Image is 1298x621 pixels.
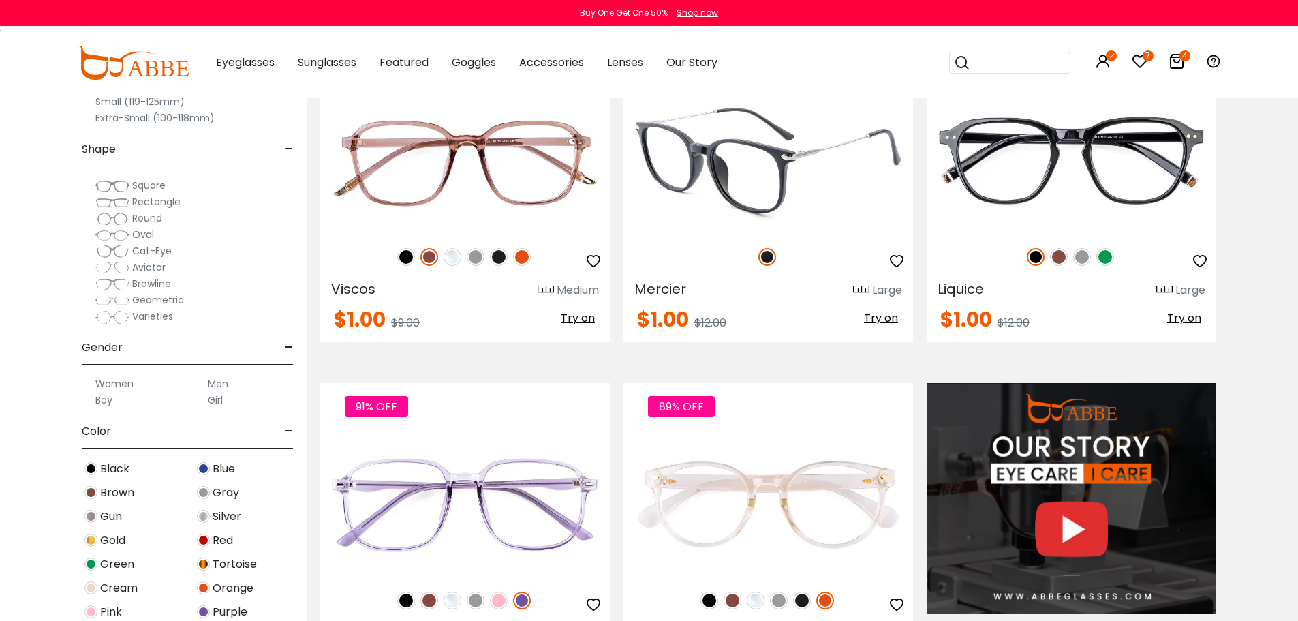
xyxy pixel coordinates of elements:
span: Shape [82,133,116,166]
img: Cream [84,581,97,594]
img: Pink [84,605,97,618]
img: Brown [1050,248,1068,266]
img: Black [700,592,718,609]
span: Featured [380,55,429,70]
a: Shop now [670,7,718,18]
img: About Us [927,383,1216,614]
img: size ruler [853,285,869,295]
img: abbeglasses.com [77,46,189,80]
span: $9.00 [391,315,420,331]
span: Round [132,211,162,225]
span: Our Story [666,55,717,70]
img: Aviator.png [95,261,129,275]
img: Rectangle.png [95,196,129,209]
span: Gray [213,485,239,501]
span: Rectangle [132,195,181,209]
span: $1.00 [637,305,689,334]
img: Brown Viscos - Plastic ,Universal Bridge Fit [320,88,610,233]
span: Oval [132,228,154,241]
span: Square [132,179,166,192]
img: Matte Black [793,592,811,609]
label: Small (119-125mm) [95,93,185,110]
img: Orange [197,581,210,594]
img: Brown [84,486,97,499]
span: Silver [213,509,241,525]
button: Try on [860,309,902,327]
a: 4 [1169,56,1185,72]
span: Sunglasses [298,55,356,70]
span: Black [100,461,129,477]
img: Gun [84,510,97,523]
span: Cream [100,580,138,596]
span: Aviator [132,260,166,274]
img: Orange [816,592,834,609]
div: Buy One Get One 50% [580,7,668,19]
img: Matte-black Mercier - Plastic ,Universal Bridge Fit [623,88,913,233]
img: Varieties.png [95,310,129,324]
img: Gold [84,534,97,547]
span: Try on [561,310,595,326]
button: Try on [557,309,599,327]
img: Square.png [95,179,129,193]
div: Shop now [677,7,718,19]
span: - [284,331,293,364]
img: Oval.png [95,228,129,242]
img: Red [197,534,210,547]
span: Geometric [132,293,184,307]
span: $12.00 [998,315,1030,331]
span: - [284,415,293,448]
span: Liquice [938,279,984,299]
img: Round.png [95,212,129,226]
span: Browline [132,277,171,290]
img: Matte Black [490,248,508,266]
img: Geometric.png [95,294,129,307]
span: Purple [213,604,247,620]
img: Black [397,592,415,609]
i: 4 [1179,50,1190,61]
img: Blue [197,462,210,475]
span: 91% OFF [345,396,408,417]
span: $1.00 [334,305,386,334]
span: - [284,133,293,166]
img: Gray [467,592,484,609]
span: Eyeglasses [216,55,275,70]
span: Green [100,556,134,573]
span: Mercier [634,279,686,299]
i: 7 [1143,50,1154,61]
span: Try on [864,310,898,326]
div: Medium [557,282,599,299]
img: Green [1096,248,1114,266]
label: Extra-Small (100-118mm) [95,110,215,126]
img: Cat-Eye.png [95,245,129,258]
span: $12.00 [694,315,726,331]
img: Brown [724,592,741,609]
div: Large [1175,282,1205,299]
img: Browline.png [95,277,129,291]
a: Purple Commonary - Plastic ,Universal Bridge Fit [320,432,610,577]
span: Orange [213,580,253,596]
span: Brown [100,485,134,501]
img: Black [397,248,415,266]
label: Girl [208,392,223,408]
img: Brown [420,248,438,266]
img: Gray [1073,248,1091,266]
img: size ruler [1156,285,1173,295]
span: Varieties [132,309,173,323]
img: Clear [444,248,461,266]
span: Lenses [607,55,643,70]
img: Green [84,558,97,571]
img: Silver [197,510,210,523]
span: Cat-Eye [132,244,172,258]
span: Gun [100,509,122,525]
img: Purple [197,605,210,618]
img: Clear [444,592,461,609]
span: $1.00 [940,305,992,334]
img: Clear [747,592,764,609]
img: Orange [513,248,531,266]
img: Black Liquice - Plastic ,Universal Bridge Fit [927,88,1216,233]
span: Blue [213,461,235,477]
img: Purple [513,592,531,609]
img: Orange Hismost - Plastic ,Universal Bridge Fit [623,432,913,577]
